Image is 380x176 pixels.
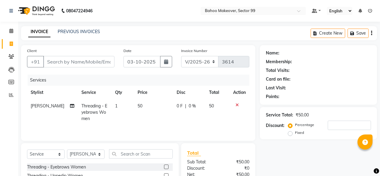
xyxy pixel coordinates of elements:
[177,103,183,109] span: 0 F
[27,86,78,99] th: Stylist
[27,164,86,170] div: Threading - Eyebrows Women
[218,165,254,171] div: ₹0
[266,85,286,91] div: Last Visit:
[187,150,201,156] span: Total
[189,103,196,109] span: 0 %
[123,48,132,54] label: Date
[185,103,186,109] span: |
[27,56,44,67] button: +91
[266,59,292,65] div: Membership:
[311,29,345,38] button: Create New
[205,86,230,99] th: Total
[115,103,117,109] span: 1
[173,86,205,99] th: Disc
[266,76,290,82] div: Card on file:
[183,165,218,171] div: Discount:
[134,86,173,99] th: Price
[78,86,111,99] th: Service
[295,130,304,135] label: Fixed
[28,26,50,37] a: INVOICE
[230,86,249,99] th: Action
[81,103,107,121] span: Threading - Eyebrows Women
[109,149,173,159] input: Search or Scan
[266,122,284,129] div: Discount:
[209,103,214,109] span: 50
[43,56,114,67] input: Search by Name/Mobile/Email/Code
[15,2,56,19] img: logo
[181,48,207,54] label: Invoice Number
[266,67,290,74] div: Total Visits:
[218,159,254,165] div: ₹50.00
[27,48,37,54] label: Client
[348,29,369,38] button: Save
[111,86,134,99] th: Qty
[66,2,93,19] b: 08047224946
[266,94,279,100] div: Points:
[138,103,142,109] span: 50
[266,50,279,56] div: Name:
[296,112,309,118] div: ₹50.00
[28,75,254,86] div: Services
[295,122,314,128] label: Percentage
[183,159,218,165] div: Sub Total:
[58,29,100,34] a: PREVIOUS INVOICES
[266,112,293,118] div: Service Total:
[31,103,64,109] span: [PERSON_NAME]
